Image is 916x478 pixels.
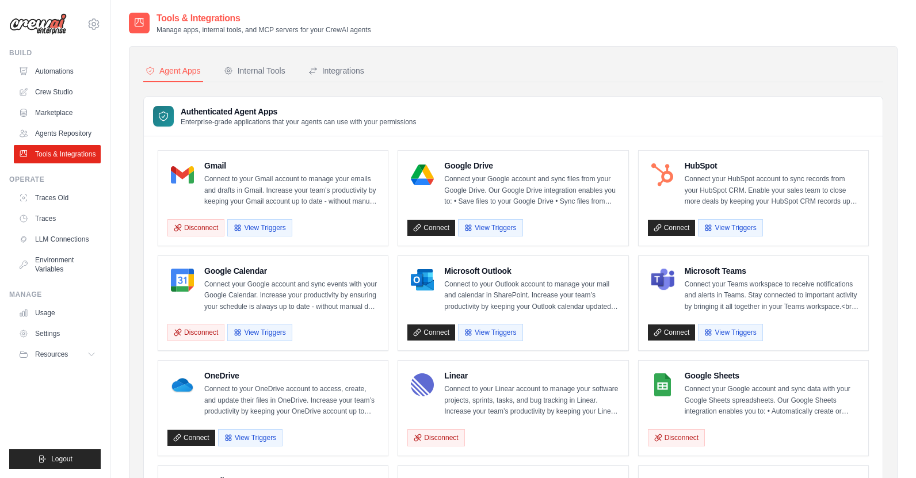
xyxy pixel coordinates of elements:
a: LLM Connections [14,230,101,248]
p: Connect your Google account and sync files from your Google Drive. Our Google Drive integration e... [444,174,619,208]
h2: Tools & Integrations [157,12,371,25]
h3: Authenticated Agent Apps [181,106,417,117]
a: Connect [648,220,696,236]
button: Disconnect [407,429,464,446]
div: Internal Tools [224,65,285,77]
p: Manage apps, internal tools, and MCP servers for your CrewAI agents [157,25,371,35]
img: Google Calendar Logo [171,269,194,292]
button: Resources [14,345,101,364]
button: Disconnect [167,219,224,236]
span: Resources [35,350,68,359]
div: Agent Apps [146,65,201,77]
h4: Google Sheets [685,370,859,381]
a: Connect [407,324,455,341]
h4: HubSpot [685,160,859,171]
a: Tools & Integrations [14,145,101,163]
a: Agents Repository [14,124,101,143]
a: Crew Studio [14,83,101,101]
p: Connect your Google account and sync events with your Google Calendar. Increase your productivity... [204,279,379,313]
img: Linear Logo [411,373,434,396]
button: Disconnect [648,429,705,446]
a: Environment Variables [14,251,101,278]
a: Automations [14,62,101,81]
p: Connect to your Linear account to manage your software projects, sprints, tasks, and bug tracking... [444,384,619,418]
div: Build [9,48,101,58]
img: Microsoft Outlook Logo [411,269,434,292]
p: Connect to your Gmail account to manage your emails and drafts in Gmail. Increase your team’s pro... [204,174,379,208]
div: Operate [9,175,101,184]
a: Settings [14,324,101,343]
h4: Gmail [204,160,379,171]
p: Connect to your OneDrive account to access, create, and update their files in OneDrive. Increase ... [204,384,379,418]
button: View Triggers [698,219,762,236]
p: Connect your Teams workspace to receive notifications and alerts in Teams. Stay connected to impo... [685,279,859,313]
button: Integrations [306,60,367,82]
button: View Triggers [227,219,292,236]
img: Microsoft Teams Logo [651,269,674,292]
img: Google Drive Logo [411,163,434,186]
button: Logout [9,449,101,469]
a: Traces Old [14,189,101,207]
a: Connect [648,324,696,341]
h4: Linear [444,370,619,381]
img: Gmail Logo [171,163,194,186]
button: View Triggers [458,324,522,341]
button: View Triggers [227,324,292,341]
a: Usage [14,304,101,322]
img: OneDrive Logo [171,373,194,396]
p: Connect your HubSpot account to sync records from your HubSpot CRM. Enable your sales team to clo... [685,174,859,208]
div: Integrations [308,65,364,77]
p: Enterprise-grade applications that your agents can use with your permissions [181,117,417,127]
button: View Triggers [458,219,522,236]
img: HubSpot Logo [651,163,674,186]
h4: Microsoft Outlook [444,265,619,277]
a: Marketplace [14,104,101,122]
button: View Triggers [218,429,283,446]
button: Internal Tools [222,60,288,82]
h4: OneDrive [204,370,379,381]
img: Logo [9,13,67,35]
h4: Google Drive [444,160,619,171]
h4: Google Calendar [204,265,379,277]
p: Connect your Google account and sync data with your Google Sheets spreadsheets. Our Google Sheets... [685,384,859,418]
p: Connect to your Outlook account to manage your mail and calendar in SharePoint. Increase your tea... [444,279,619,313]
a: Connect [167,430,215,446]
a: Connect [407,220,455,236]
button: Agent Apps [143,60,203,82]
h4: Microsoft Teams [685,265,859,277]
button: Disconnect [167,324,224,341]
button: View Triggers [698,324,762,341]
a: Traces [14,209,101,228]
span: Logout [51,454,72,464]
img: Google Sheets Logo [651,373,674,396]
div: Manage [9,290,101,299]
